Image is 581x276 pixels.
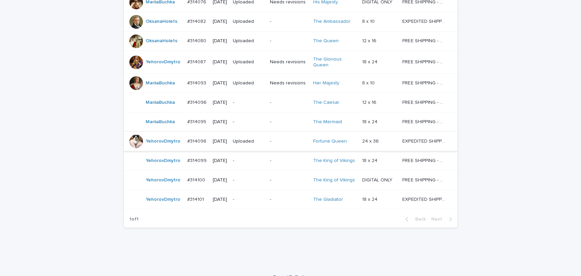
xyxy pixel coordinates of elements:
[146,177,180,183] a: YehorovDmytro
[313,100,339,105] a: The Caesar
[313,158,355,164] a: The King of Vikings
[270,19,307,25] p: -
[362,176,394,183] p: DIGITAL ONLY
[146,100,175,105] a: MariiaBuchka
[233,197,264,202] p: -
[233,100,264,105] p: -
[146,59,180,65] a: YehorovDmytro
[187,58,207,65] p: #314087
[411,217,426,222] span: Back
[429,216,457,222] button: Next
[270,197,307,202] p: -
[124,51,457,74] tr: YehorovDmytro #314087#314087 [DATE]UploadedNeeds revisionsThe Glorious Queen 18 x 2418 x 24 FREE ...
[362,157,379,164] p: 18 x 24
[270,59,307,65] p: Needs revisions
[233,119,264,125] p: -
[431,217,446,222] span: Next
[402,195,446,202] p: EXPEDITED SHIPPING - preview in 1 business day; delivery up to 5 business days after your approval.
[213,80,227,86] p: [DATE]
[233,158,264,164] p: -
[362,79,376,86] p: 8 x 10
[146,119,175,125] a: MariiaBuchka
[402,58,446,65] p: FREE SHIPPING - preview in 1-2 business days, after your approval delivery will take 5-10 b.d.
[362,58,379,65] p: 18 x 24
[124,171,457,190] tr: YehorovDmytro #314100#314100 [DATE]--The King of Vikings DIGITAL ONLYDIGITAL ONLY FREE SHIPPING -...
[400,216,429,222] button: Back
[187,176,207,183] p: #314100
[213,100,227,105] p: [DATE]
[362,17,376,25] p: 8 x 10
[270,38,307,44] p: -
[270,80,307,86] p: Needs revisions
[362,137,380,144] p: 24 x 36
[233,80,264,86] p: Uploaded
[270,177,307,183] p: -
[313,80,339,86] a: Her Majesty
[233,59,264,65] p: Uploaded
[402,17,446,25] p: EXPEDITED SHIPPING - preview in 1 business day; delivery up to 5 business days after your approval.
[187,17,207,25] p: #314082
[402,157,446,164] p: FREE SHIPPING - preview in 1-2 business days, after your approval delivery will take 5-10 b.d.
[146,19,177,25] a: OksanaHolets
[402,137,446,144] p: EXPEDITED SHIPPING - preview in 1 business day; delivery up to 5 business days after your approval.
[213,119,227,125] p: [DATE]
[270,119,307,125] p: -
[313,38,339,44] a: The Queen
[187,118,208,125] p: #314095
[213,177,227,183] p: [DATE]
[402,79,446,86] p: FREE SHIPPING - preview in 1-2 business days, after your approval delivery will take 5-10 b.d.
[213,59,227,65] p: [DATE]
[362,98,378,105] p: 12 x 16
[313,177,355,183] a: The King of Vikings
[313,119,342,125] a: The Mermaid
[402,37,446,44] p: FREE SHIPPING - preview in 1-2 business days, after your approval delivery will take 5-10 b.d.
[213,139,227,144] p: [DATE]
[124,211,144,228] p: 1 of 1
[124,151,457,171] tr: YehorovDmytro #314099#314099 [DATE]--The King of Vikings 18 x 2418 x 24 FREE SHIPPING - preview i...
[213,197,227,202] p: [DATE]
[213,158,227,164] p: [DATE]
[187,79,208,86] p: #314093
[362,195,379,202] p: 18 x 24
[362,37,378,44] p: 12 x 16
[187,37,208,44] p: #314080
[124,12,457,31] tr: OksanaHolets #314082#314082 [DATE]Uploaded-The Ambassador 8 x 108 x 10 EXPEDITED SHIPPING - previ...
[124,112,457,132] tr: MariiaBuchka #314095#314095 [DATE]--The Mermaid 18 x 2418 x 24 FREE SHIPPING - preview in 1-2 bus...
[213,38,227,44] p: [DATE]
[146,158,180,164] a: YehorovDmytro
[187,195,205,202] p: #314101
[213,19,227,25] p: [DATE]
[270,139,307,144] p: -
[146,80,175,86] a: MariiaBuchka
[233,38,264,44] p: Uploaded
[270,158,307,164] p: -
[233,139,264,144] p: Uploaded
[402,176,446,183] p: FREE SHIPPING - preview in 1-2 business days, after your approval delivery will take 5-10 b.d.
[124,74,457,93] tr: MariiaBuchka #314093#314093 [DATE]UploadedNeeds revisionsHer Majesty 8 x 108 x 10 FREE SHIPPING -...
[313,19,351,25] a: The Ambassador
[124,93,457,112] tr: MariiaBuchka #314096#314096 [DATE]--The Caesar 12 x 1612 x 16 FREE SHIPPING - preview in 1-2 busi...
[124,31,457,51] tr: OksanaHolets #314080#314080 [DATE]Uploaded-The Queen 12 x 1612 x 16 FREE SHIPPING - preview in 1-...
[233,19,264,25] p: Uploaded
[146,139,180,144] a: YehorovDmytro
[187,157,208,164] p: #314099
[124,132,457,151] tr: YehorovDmytro #314098#314098 [DATE]Uploaded-Fortune Queen 24 x 3624 x 36 EXPEDITED SHIPPING - pre...
[146,38,177,44] a: OksanaHolets
[124,190,457,209] tr: YehorovDmytro #314101#314101 [DATE]--The Gladiator 18 x 2418 x 24 EXPEDITED SHIPPING - preview in...
[146,197,180,202] a: YehorovDmytro
[187,137,208,144] p: #314098
[270,100,307,105] p: -
[313,139,347,144] a: Fortune Queen
[313,197,343,202] a: The Gladiator
[402,98,446,105] p: FREE SHIPPING - preview in 1-2 business days, after your approval delivery will take 5-10 b.d.
[313,56,356,68] a: The Glorious Queen
[233,177,264,183] p: -
[402,118,446,125] p: FREE SHIPPING - preview in 1-2 business days, after your approval delivery will take 5-10 b.d.
[362,118,379,125] p: 18 x 24
[187,98,208,105] p: #314096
